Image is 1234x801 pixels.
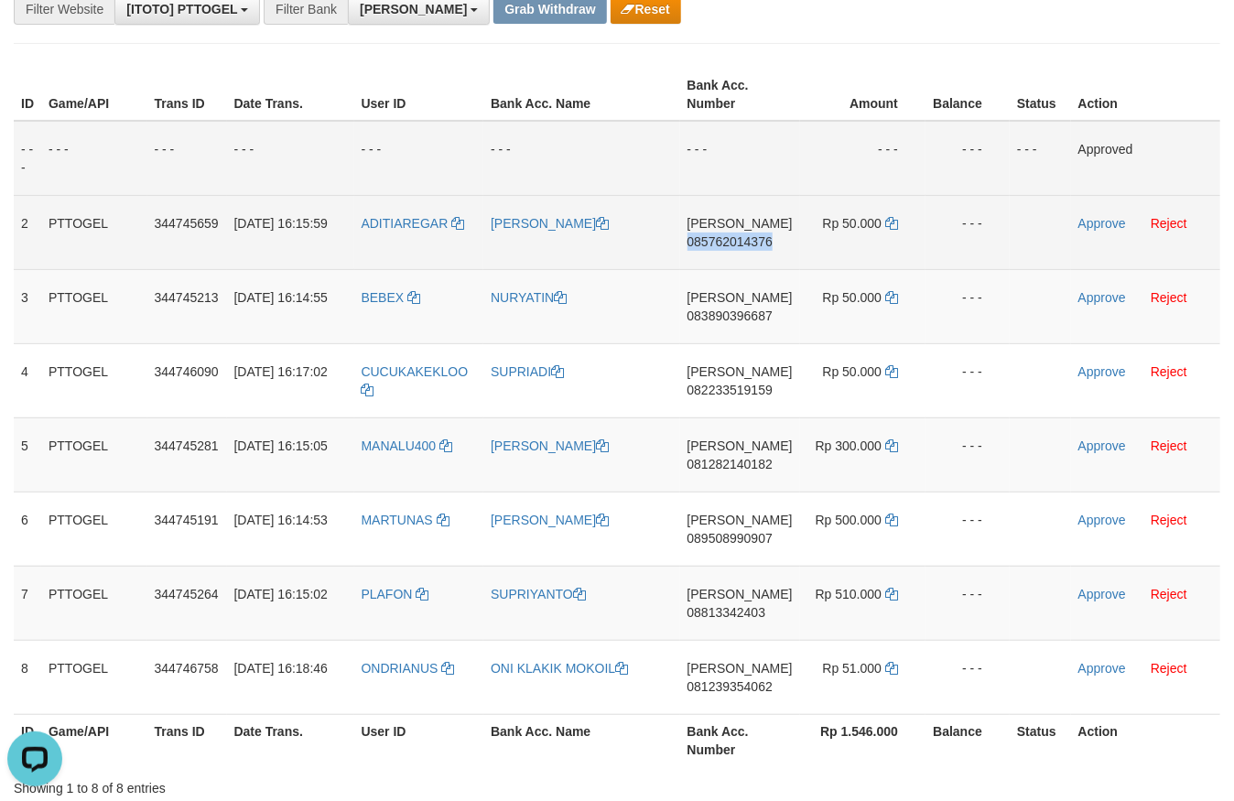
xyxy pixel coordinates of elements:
td: PTTOGEL [41,343,147,417]
a: Reject [1151,364,1187,379]
span: 344745213 [155,290,219,305]
a: Copy 500000 to clipboard [885,513,898,527]
td: - - - [925,417,1010,492]
td: - - - [800,121,925,196]
span: 344745281 [155,438,219,453]
span: 344745191 [155,513,219,527]
td: - - - [41,121,147,196]
td: - - - [147,121,227,196]
th: Balance [925,714,1010,766]
span: CUCUKAKEKLOO [362,364,469,379]
button: Open LiveChat chat widget [7,7,62,62]
span: 344746758 [155,661,219,676]
span: [DATE] 16:15:05 [234,438,328,453]
a: Approve [1078,438,1126,453]
a: NURYATIN [491,290,567,305]
td: - - - [925,195,1010,269]
th: Action [1071,69,1220,121]
a: CUCUKAKEKLOO [362,364,469,397]
span: Rp 50.000 [823,216,882,231]
a: Reject [1151,587,1187,601]
td: 3 [14,269,41,343]
td: 8 [14,640,41,714]
a: Approve [1078,587,1126,601]
span: Rp 50.000 [823,364,882,379]
span: Rp 50.000 [823,290,882,305]
th: Bank Acc. Number [680,714,800,766]
td: - - - [925,640,1010,714]
td: PTTOGEL [41,269,147,343]
th: ID [14,714,41,766]
a: Reject [1151,290,1187,305]
span: [PERSON_NAME] [687,587,793,601]
a: Approve [1078,290,1126,305]
a: MARTUNAS [362,513,449,527]
td: 6 [14,492,41,566]
span: Copy 085762014376 to clipboard [687,234,773,249]
a: Copy 51000 to clipboard [885,661,898,676]
span: Rp 510.000 [816,587,882,601]
span: Rp 500.000 [816,513,882,527]
a: Copy 50000 to clipboard [885,364,898,379]
td: - - - [227,121,354,196]
span: Copy 083890396687 to clipboard [687,308,773,323]
th: Trans ID [147,69,227,121]
span: [DATE] 16:15:02 [234,587,328,601]
a: Copy 50000 to clipboard [885,216,898,231]
th: Status [1010,69,1071,121]
span: 344745659 [155,216,219,231]
a: Reject [1151,661,1187,676]
a: Reject [1151,216,1187,231]
td: - - - [354,121,484,196]
th: Game/API [41,714,147,766]
th: User ID [354,69,484,121]
span: BEBEX [362,290,405,305]
th: Amount [800,69,925,121]
th: ID [14,69,41,121]
a: Copy 50000 to clipboard [885,290,898,305]
td: - - - [925,566,1010,640]
a: SUPRIADI [491,364,564,379]
span: Rp 51.000 [823,661,882,676]
a: ONDRIANUS [362,661,455,676]
a: Approve [1078,661,1126,676]
th: Trans ID [147,714,227,766]
td: - - - [925,269,1010,343]
td: 5 [14,417,41,492]
th: Game/API [41,69,147,121]
td: - - - [483,121,679,196]
a: SUPRIYANTO [491,587,586,601]
th: Date Trans. [227,714,354,766]
a: BEBEX [362,290,421,305]
span: ADITIAREGAR [362,216,449,231]
a: Approve [1078,513,1126,527]
span: [DATE] 16:18:46 [234,661,328,676]
span: [PERSON_NAME] [687,513,793,527]
span: Copy 08813342403 to clipboard [687,605,766,620]
td: - - - [14,121,41,196]
th: Bank Acc. Name [483,714,679,766]
span: [DATE] 16:14:55 [234,290,328,305]
td: - - - [925,343,1010,417]
span: Copy 081239354062 to clipboard [687,679,773,694]
span: [PERSON_NAME] [687,290,793,305]
td: 4 [14,343,41,417]
a: Reject [1151,438,1187,453]
a: PLAFON [362,587,429,601]
td: - - - [925,492,1010,566]
th: User ID [354,714,484,766]
th: Bank Acc. Name [483,69,679,121]
span: [DATE] 16:17:02 [234,364,328,379]
span: [DATE] 16:14:53 [234,513,328,527]
span: [PERSON_NAME] [360,2,467,16]
a: Approve [1078,364,1126,379]
span: 344745264 [155,587,219,601]
span: Rp 300.000 [816,438,882,453]
td: PTTOGEL [41,566,147,640]
td: 2 [14,195,41,269]
span: MANALU400 [362,438,437,453]
a: ONI KLAKIK MOKOIL [491,661,628,676]
a: Approve [1078,216,1126,231]
span: [ITOTO] PTTOGEL [126,2,237,16]
span: [PERSON_NAME] [687,364,793,379]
